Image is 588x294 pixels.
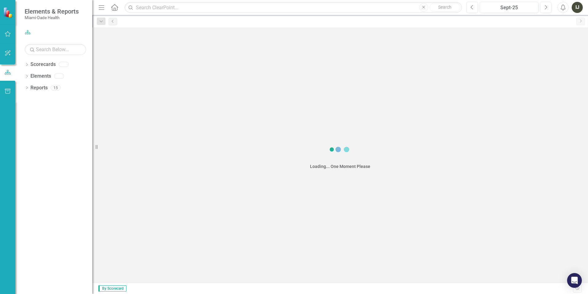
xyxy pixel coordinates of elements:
span: Elements & Reports [25,8,79,15]
button: IJ [572,2,583,13]
div: Sept-25 [482,4,536,11]
button: Sept-25 [480,2,538,13]
small: Miami-Dade Health [25,15,79,20]
input: Search Below... [25,44,86,55]
button: Search [430,3,460,12]
span: Search [438,5,451,10]
a: Scorecards [30,61,56,68]
div: 15 [51,85,61,90]
a: Elements [30,73,51,80]
img: ClearPoint Strategy [2,6,14,18]
div: Loading... One Moment Please [310,163,370,169]
input: Search ClearPoint... [125,2,462,13]
a: Reports [30,84,48,92]
span: By Scorecard [98,285,126,292]
div: Open Intercom Messenger [567,273,582,288]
